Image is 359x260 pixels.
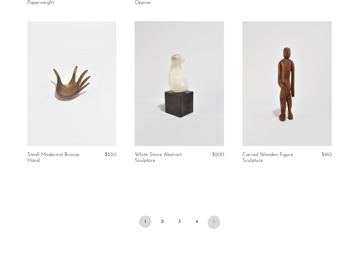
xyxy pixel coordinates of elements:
[135,152,194,163] a: White Stone Abstract Sculpture
[191,216,203,228] a: 4
[242,152,301,163] a: Carved Wooden Figure Sculpture
[105,152,116,157] span: $220
[27,152,86,163] a: Small Modernist Bronze Hand
[173,216,186,228] a: 3
[208,216,220,229] a: Next
[156,216,168,228] a: 2
[321,152,332,157] span: $160
[212,152,224,157] span: $200
[139,216,151,228] span: 1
